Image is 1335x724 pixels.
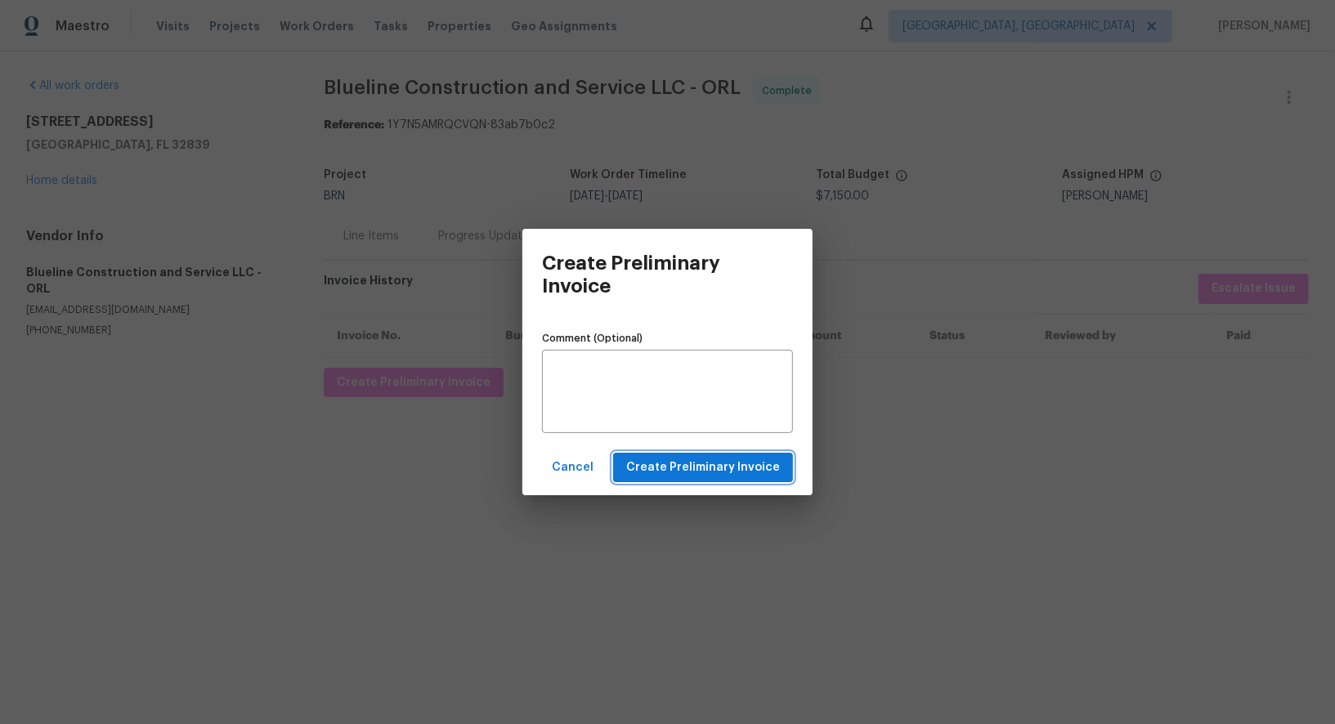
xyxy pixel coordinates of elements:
button: Create Preliminary Invoice [613,453,793,483]
label: Comment (Optional) [542,333,793,343]
button: Cancel [545,453,600,483]
span: Cancel [552,458,594,478]
span: Create Preliminary Invoice [626,458,780,478]
h3: Create Preliminary Invoice [542,252,750,297]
